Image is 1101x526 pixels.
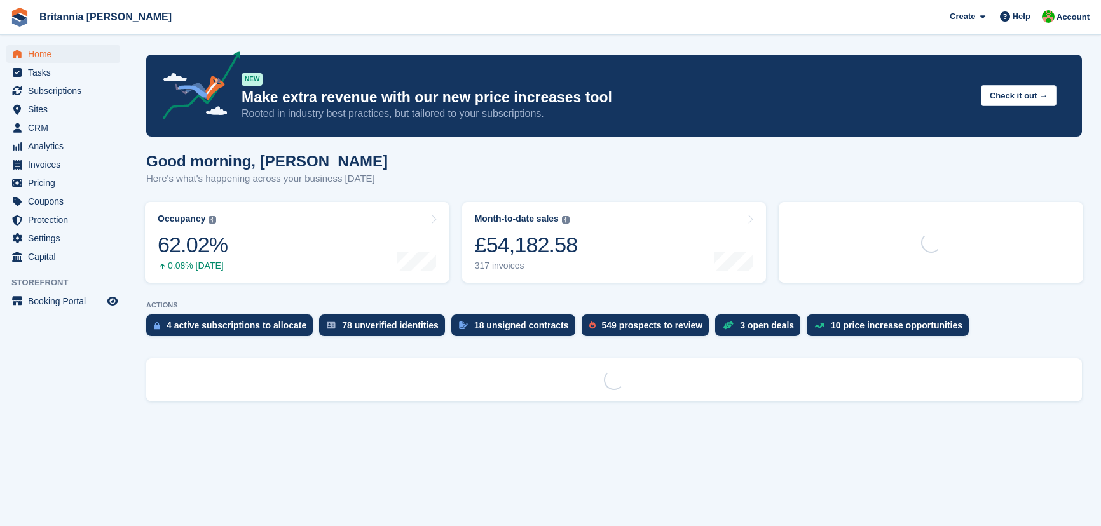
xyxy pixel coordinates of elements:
[6,192,120,210] a: menu
[158,232,228,258] div: 62.02%
[28,292,104,310] span: Booking Portal
[807,314,975,342] a: 10 price increase opportunities
[28,192,104,210] span: Coupons
[146,301,1082,309] p: ACTIONS
[589,321,596,329] img: prospect-51fa495bee0391a8d652442698ab0144808aea92771e9ea1ae160a38d050c398.svg
[28,64,104,81] span: Tasks
[145,202,449,283] a: Occupancy 62.02% 0.08% [DATE]
[242,88,971,107] p: Make extra revenue with our new price increases tool
[158,213,205,224] div: Occupancy
[28,229,104,247] span: Settings
[6,211,120,229] a: menu
[462,202,767,283] a: Month-to-date sales £54,182.58 317 invoices
[28,100,104,118] span: Sites
[28,119,104,137] span: CRM
[6,82,120,100] a: menu
[723,321,734,330] img: deal-1b604bf984904fb50ccaf53a9ad4b4a5d6e5aea283cecdc64d6e3604feb123c2.svg
[146,152,388,170] h1: Good morning, [PERSON_NAME]
[6,137,120,155] a: menu
[6,64,120,81] a: menu
[582,314,716,342] a: 549 prospects to review
[474,320,569,330] div: 18 unsigned contracts
[327,321,336,329] img: verify_identity-adf6edd0f0f0b5bbfe63781bf79b02c33cf7c696d77639b501bdc392416b5a36.svg
[6,100,120,118] a: menu
[28,45,104,63] span: Home
[209,216,216,224] img: icon-info-grey-7440780725fd019a000dd9b08b2336e03edf1995a4989e88bcd33f0948082b44.svg
[28,137,104,155] span: Analytics
[814,323,824,328] img: price_increase_opportunities-93ffe204e8149a01c8c9dc8f82e8f89637d9d84a8eef4429ea346261dce0b2c0.svg
[6,292,120,310] a: menu
[167,320,306,330] div: 4 active subscriptions to allocate
[28,248,104,266] span: Capital
[242,107,971,121] p: Rooted in industry best practices, but tailored to your subscriptions.
[146,314,319,342] a: 4 active subscriptions to allocate
[831,320,962,330] div: 10 price increase opportunities
[6,156,120,173] a: menu
[1057,11,1090,24] span: Account
[28,82,104,100] span: Subscriptions
[950,10,975,23] span: Create
[242,73,263,86] div: NEW
[6,45,120,63] a: menu
[34,6,177,27] a: Britannia [PERSON_NAME]
[562,216,570,224] img: icon-info-grey-7440780725fd019a000dd9b08b2336e03edf1995a4989e88bcd33f0948082b44.svg
[105,293,120,309] a: Preview store
[715,314,807,342] a: 3 open deals
[459,321,468,329] img: contract_signature_icon-13c848040528278c33f63329250d36e43548de30e8caae1d1a13099fd9432cc5.svg
[740,320,794,330] div: 3 open deals
[451,314,582,342] a: 18 unsigned contracts
[475,260,578,271] div: 317 invoices
[154,321,160,330] img: active_subscription_to_allocate_icon-d502201f5373d7db506a760aba3b589e785aa758c864c3986d89f69b8ff3...
[6,248,120,266] a: menu
[1042,10,1055,23] img: Wendy Thorp
[6,119,120,137] a: menu
[602,320,703,330] div: 549 prospects to review
[981,85,1057,106] button: Check it out →
[475,232,578,258] div: £54,182.58
[6,229,120,247] a: menu
[158,260,228,271] div: 0.08% [DATE]
[475,213,559,224] div: Month-to-date sales
[28,174,104,192] span: Pricing
[10,8,29,27] img: stora-icon-8386f47178a22dfd0bd8f6a31ec36ba5ce8667c1dd55bd0f319d3a0aa187defe.svg
[319,314,451,342] a: 78 unverified identities
[342,320,439,330] div: 78 unverified identities
[146,172,388,186] p: Here's what's happening across your business [DATE]
[28,156,104,173] span: Invoices
[1013,10,1030,23] span: Help
[11,276,127,289] span: Storefront
[28,211,104,229] span: Protection
[152,51,241,124] img: price-adjustments-announcement-icon-8257ccfd72463d97f412b2fc003d46551f7dbcb40ab6d574587a9cd5c0d94...
[6,174,120,192] a: menu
